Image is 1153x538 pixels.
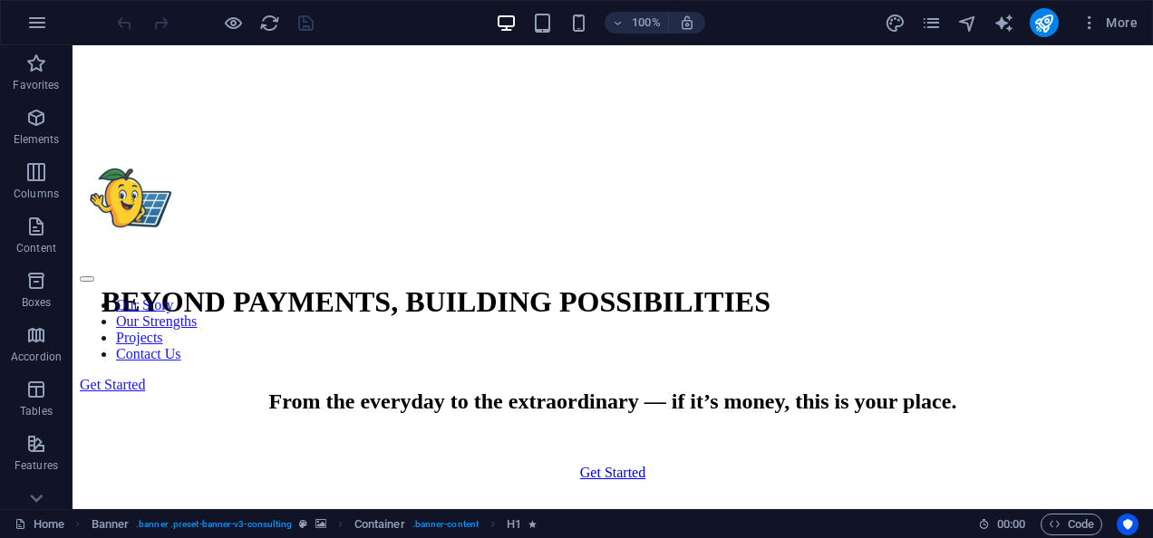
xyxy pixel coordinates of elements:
[885,13,906,34] i: Design (Ctrl+Alt+Y)
[528,519,537,529] i: Element contains an animation
[885,12,906,34] button: design
[259,13,280,34] i: Reload page
[978,514,1026,535] h6: Session time
[1049,514,1094,535] span: Code
[605,12,669,34] button: 100%
[1030,8,1059,37] button: publish
[136,514,292,535] span: . banner .preset-banner-v3-consulting
[679,14,695,31] i: On resize automatically adjust zoom level to fit chosen device.
[1080,14,1138,32] span: More
[1073,8,1145,37] button: More
[22,295,52,310] p: Boxes
[1010,517,1013,531] span: :
[258,12,280,34] button: reload
[957,13,978,34] i: Navigator
[921,12,943,34] button: pages
[14,187,59,201] p: Columns
[15,458,58,473] p: Features
[11,350,62,364] p: Accordion
[993,12,1015,34] button: text_generator
[15,514,64,535] a: Click to cancel selection. Double-click to open Pages
[507,514,521,535] span: Click to select. Double-click to edit
[1117,514,1138,535] button: Usercentrics
[957,12,979,34] button: navigator
[1033,13,1054,34] i: Publish
[997,514,1025,535] span: 00 00
[315,519,326,529] i: This element contains a background
[412,514,479,535] span: . banner-content
[299,519,307,529] i: This element is a customizable preset
[20,404,53,418] p: Tables
[16,241,56,255] p: Content
[1041,514,1102,535] button: Code
[14,132,60,147] p: Elements
[921,13,942,34] i: Pages (Ctrl+Alt+S)
[92,514,538,535] nav: breadcrumb
[92,514,130,535] span: Click to select. Double-click to edit
[632,12,661,34] h6: 100%
[222,12,244,34] button: Click here to leave preview mode and continue editing
[13,78,59,92] p: Favorites
[354,514,405,535] span: Click to select. Double-click to edit
[993,13,1014,34] i: AI Writer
